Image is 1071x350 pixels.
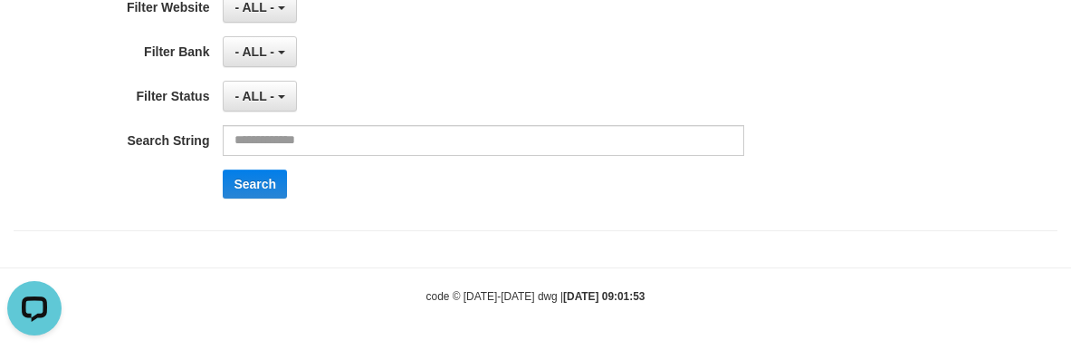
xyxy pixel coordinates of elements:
[426,290,645,303] small: code © [DATE]-[DATE] dwg |
[234,44,274,59] span: - ALL -
[223,170,287,199] button: Search
[563,290,645,303] strong: [DATE] 09:01:53
[223,36,296,67] button: - ALL -
[7,7,62,62] button: Open LiveChat chat widget
[223,81,296,112] button: - ALL -
[234,89,274,103] span: - ALL -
